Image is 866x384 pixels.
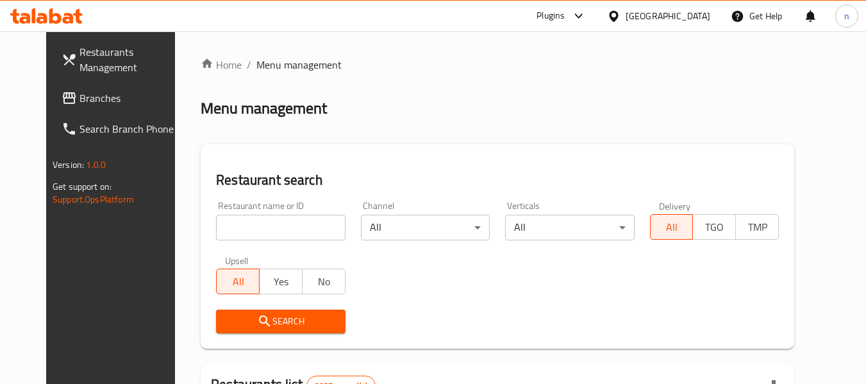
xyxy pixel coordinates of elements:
input: Search for restaurant name or ID.. [216,215,345,240]
button: All [650,214,694,240]
span: Get support on: [53,178,112,195]
span: n [844,9,849,23]
h2: Menu management [201,98,327,119]
span: Version: [53,156,84,173]
a: Restaurants Management [51,37,191,83]
button: Search [216,310,345,333]
span: 1.0.0 [86,156,106,173]
span: All [222,272,254,291]
div: All [361,215,490,240]
a: Support.OpsPlatform [53,191,134,208]
span: Branches [79,90,181,106]
a: Search Branch Phone [51,113,191,144]
button: Yes [259,269,303,294]
span: All [656,218,688,237]
label: Upsell [225,256,249,265]
span: Search Branch Phone [79,121,181,137]
button: All [216,269,260,294]
span: Menu management [256,57,342,72]
span: Search [226,313,335,330]
button: TMP [735,214,779,240]
span: Yes [265,272,297,291]
span: TMP [741,218,774,237]
a: Home [201,57,242,72]
span: TGO [698,218,731,237]
span: No [308,272,340,291]
a: Branches [51,83,191,113]
div: All [505,215,634,240]
li: / [247,57,251,72]
h2: Restaurant search [216,171,779,190]
nav: breadcrumb [201,57,794,72]
button: TGO [692,214,736,240]
span: Restaurants Management [79,44,181,75]
div: Plugins [537,8,565,24]
div: [GEOGRAPHIC_DATA] [626,9,710,23]
button: No [302,269,346,294]
label: Delivery [659,201,691,210]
